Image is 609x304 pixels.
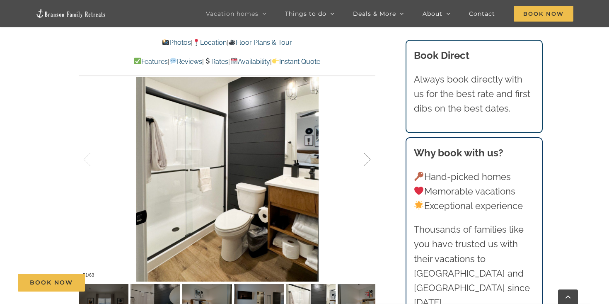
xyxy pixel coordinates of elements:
[514,6,573,22] span: Book Now
[272,58,279,64] img: 👉
[79,56,375,67] p: | | | |
[36,9,106,18] img: Branson Family Retreats Logo
[229,39,235,46] img: 🎥
[204,58,228,66] a: Rates
[230,58,270,66] a: Availability
[134,58,141,64] img: ✅
[206,11,259,17] span: Vacation homes
[469,11,495,17] span: Contact
[414,172,423,181] img: 🔑
[414,49,469,61] b: Book Direct
[162,39,169,46] img: 📸
[193,39,200,46] img: 📍
[414,72,535,116] p: Always book directly with us for the best rate and first dibs on the best dates.
[353,11,396,17] span: Deals & More
[414,170,535,214] p: Hand-picked homes Memorable vacations Exceptional experience
[414,146,535,161] h3: Why book with us?
[162,39,191,46] a: Photos
[414,201,423,210] img: 🌟
[231,58,237,64] img: 📆
[169,58,202,66] a: Reviews
[18,274,85,292] a: Book Now
[272,58,320,66] a: Instant Quote
[423,11,442,17] span: About
[204,58,211,64] img: 💲
[414,186,423,195] img: ❤️
[193,39,227,46] a: Location
[30,279,73,286] span: Book Now
[134,58,168,66] a: Features
[79,37,375,48] p: | |
[170,58,176,64] img: 💬
[285,11,326,17] span: Things to do
[228,39,292,46] a: Floor Plans & Tour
